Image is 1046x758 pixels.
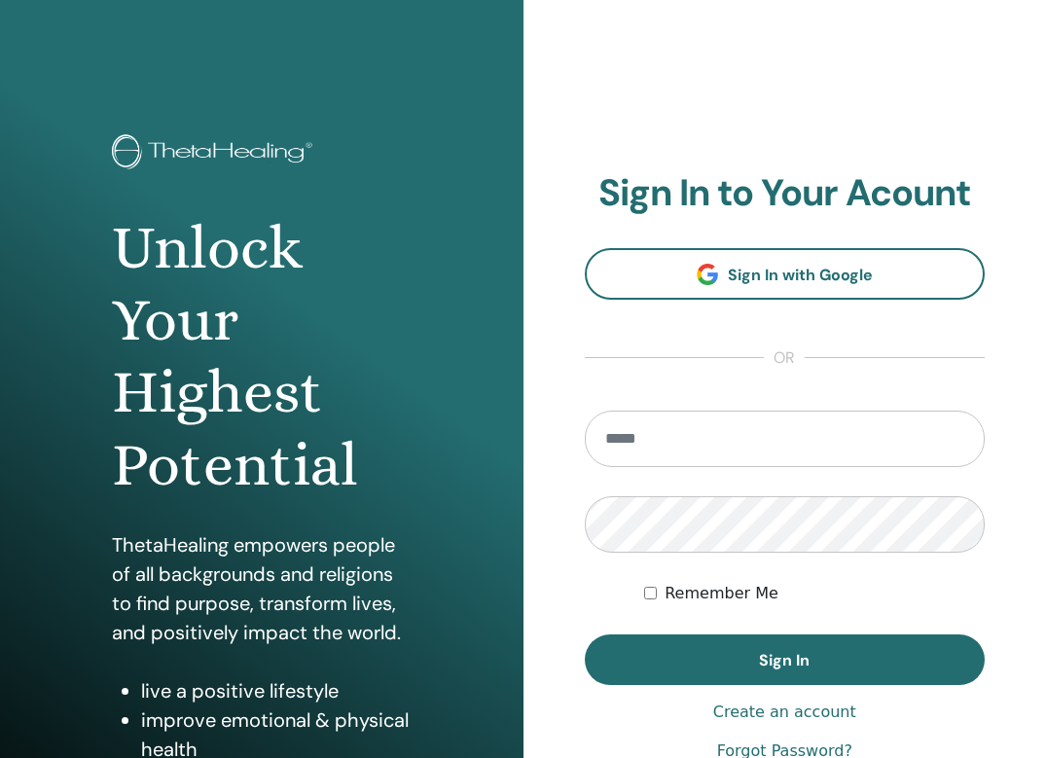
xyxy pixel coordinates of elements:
[112,212,412,502] h1: Unlock Your Highest Potential
[644,582,985,605] div: Keep me authenticated indefinitely or until I manually logout
[141,676,412,705] li: live a positive lifestyle
[585,171,986,216] h2: Sign In to Your Acount
[112,530,412,647] p: ThetaHealing empowers people of all backgrounds and religions to find purpose, transform lives, a...
[764,346,805,370] span: or
[665,582,778,605] label: Remember Me
[728,265,873,285] span: Sign In with Google
[713,701,856,724] a: Create an account
[759,650,810,670] span: Sign In
[585,634,986,685] button: Sign In
[585,248,986,300] a: Sign In with Google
